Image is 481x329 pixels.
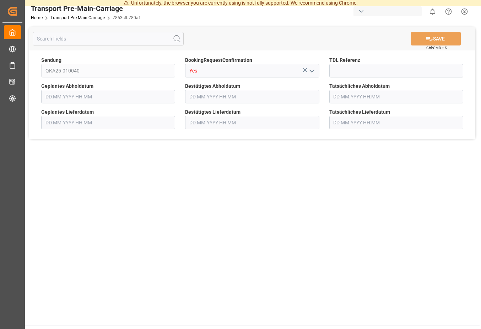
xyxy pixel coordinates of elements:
button: open menu [306,65,317,76]
span: TDL Referenz [329,56,360,64]
span: Tatsächliches Abholdatum [329,82,390,90]
span: Geplantes Abholdatum [41,82,93,90]
span: Bestätigtes Abholdatum [185,82,240,90]
button: Help Center [441,4,456,20]
a: Home [31,15,43,20]
input: DD.MM.YYYY HH:MM [185,116,319,129]
span: BookingRequestConfirmation [185,56,252,64]
input: DD.MM.YYYY HH:MM [185,90,319,103]
input: DD.MM.YYYY HH:MM [41,90,175,103]
button: SAVE [411,32,461,45]
div: Transport Pre-Main-Carriage [31,3,140,14]
input: DD.MM.YYYY HH:MM [329,90,463,103]
button: show 0 new notifications [425,4,441,20]
span: Geplantes Lieferdatum [41,108,94,116]
input: DD.MM.YYYY HH:MM [329,116,463,129]
span: Tatsächliches Lieferdatum [329,108,390,116]
input: Search Fields [33,32,184,45]
span: Bestätigtes Lieferdatum [185,108,240,116]
span: Sendung [41,56,61,64]
span: Ctrl/CMD + S [426,45,447,50]
input: DD.MM.YYYY HH:MM [41,116,175,129]
a: Transport Pre-Main-Carriage [50,15,105,20]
